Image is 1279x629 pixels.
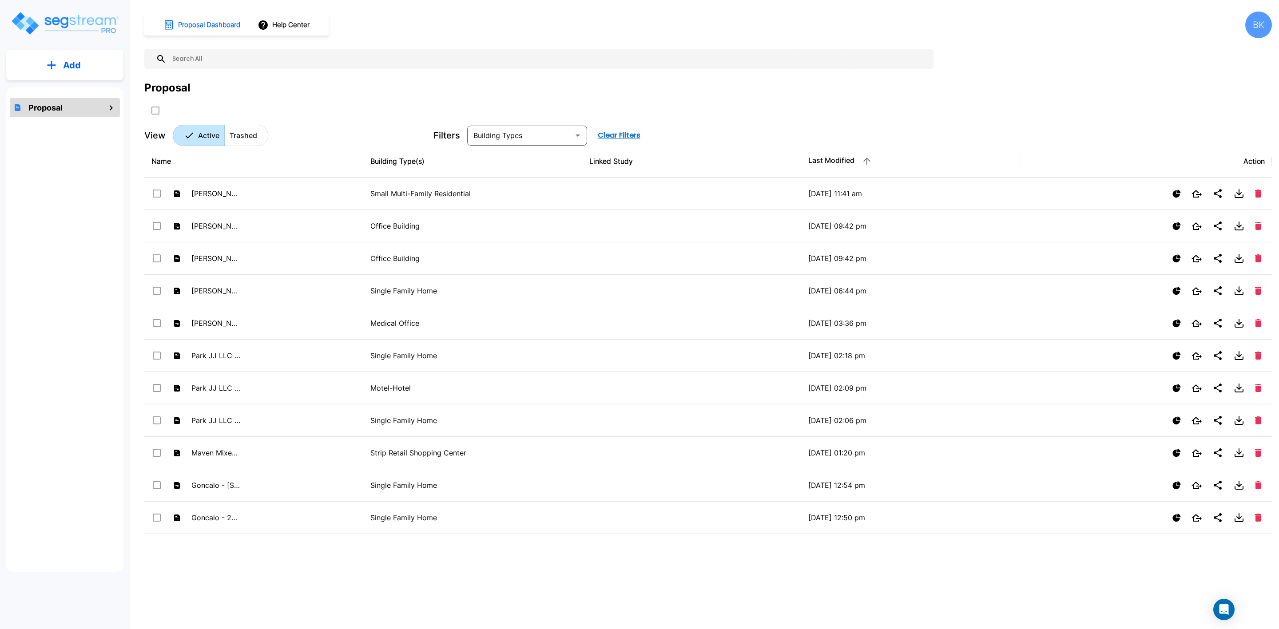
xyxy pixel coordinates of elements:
button: Download [1230,249,1248,267]
p: Single Family Home [370,512,575,523]
p: [PERSON_NAME] - 20 Alpine Dr [191,318,240,328]
p: [DATE] 09:42 pm [808,221,1013,231]
p: Single Family Home [370,350,575,361]
button: Delete [1251,348,1265,363]
p: Park JJ LLC - [STREET_ADDRESS] [191,350,240,361]
th: Action [1020,145,1272,178]
p: [DATE] 02:06 pm [808,415,1013,426]
button: Share [1209,185,1227,202]
p: [PERSON_NAME] - 1303 [PERSON_NAME] B [191,253,240,264]
button: Show Proposal Tiers [1169,218,1184,234]
button: Open New Tab [1188,186,1205,201]
p: [DATE] 02:18 pm [808,350,1013,361]
p: Single Family Home [370,480,575,491]
p: [PERSON_NAME] - 75 Sapphire Dr [191,285,240,296]
button: Show Proposal Tiers [1169,380,1184,396]
p: Motel-Hotel [370,383,575,393]
th: Linked Study [582,145,801,178]
button: Share [1209,217,1227,235]
button: Download [1230,314,1248,332]
p: Single Family Home [370,285,575,296]
p: Active [198,130,219,141]
th: Building Type(s) [363,145,582,178]
p: View [144,129,166,142]
button: Download [1230,411,1248,429]
img: Logo [10,11,119,36]
p: [DATE] 09:42 pm [808,253,1013,264]
button: Download [1230,379,1248,397]
button: Open New Tab [1188,219,1205,233]
p: [PERSON_NAME] - 1303 [PERSON_NAME] A [191,221,240,231]
button: Add [6,52,123,78]
p: [DATE] 12:54 pm [808,480,1013,491]
button: Open New Tab [1188,446,1205,460]
button: Clear Filters [594,127,644,144]
p: Filters [433,129,460,142]
p: Park JJ LLC - [STREET_ADDRESS] [191,383,240,393]
div: BK [1245,12,1272,38]
button: Download [1230,185,1248,202]
button: Download [1230,509,1248,526]
p: Goncalo - 24 Globe St [191,512,240,523]
p: Single Family Home [370,415,575,426]
p: Maven Mixed Use - 777 S 200 E [191,447,240,458]
button: Open New Tab [1188,478,1205,493]
button: Share [1209,314,1227,332]
button: Show Proposal Tiers [1169,251,1184,266]
p: Park JJ LLC - [STREET_ADDRESS] [191,415,240,426]
button: Delete [1251,510,1265,525]
p: [DATE] 01:20 pm [808,447,1013,458]
p: Trashed [230,130,257,141]
p: Strip Retail Shopping Center [370,447,575,458]
p: [DATE] 11:41 am [808,188,1013,199]
button: Delete [1251,283,1265,298]
div: Platform [173,125,268,146]
p: Goncalo - [STREET_ADDRESS][US_STATE] [191,480,240,491]
button: Delete [1251,445,1265,460]
p: [PERSON_NAME] - [STREET_ADDRESS] [191,188,240,199]
button: Show Proposal Tiers [1169,186,1184,202]
th: Last Modified [801,145,1020,178]
button: SelectAll [147,102,164,119]
button: Share [1209,509,1227,526]
button: Share [1209,411,1227,429]
button: Open New Tab [1188,510,1205,525]
button: Open [572,129,584,142]
button: Delete [1251,316,1265,331]
button: Share [1209,347,1227,364]
button: Delete [1251,218,1265,233]
button: Share [1209,249,1227,267]
button: Open New Tab [1188,251,1205,266]
button: Download [1230,476,1248,494]
button: Delete [1251,413,1265,428]
p: Office Building [370,253,575,264]
button: Open New Tab [1188,348,1205,363]
p: Small Multi-Family Residential [370,188,575,199]
p: [DATE] 12:50 pm [808,512,1013,523]
button: Download [1230,347,1248,364]
button: Delete [1251,251,1265,266]
button: Download [1230,217,1248,235]
p: [DATE] 03:36 pm [808,318,1013,328]
button: Proposal Dashboard [160,16,245,34]
p: [DATE] 02:09 pm [808,383,1013,393]
button: Open New Tab [1188,413,1205,428]
h1: Proposal Dashboard [178,20,240,30]
button: Open New Tab [1188,381,1205,396]
h1: Proposal [28,102,63,114]
p: Add [63,59,81,72]
input: Building Types [470,129,570,142]
button: Show Proposal Tiers [1169,510,1184,526]
button: Show Proposal Tiers [1169,478,1184,493]
p: Office Building [370,221,575,231]
div: Name [151,156,356,166]
button: Share [1209,282,1227,300]
button: Share [1209,379,1227,397]
button: Download [1230,444,1248,462]
button: Delete [1251,186,1265,201]
button: Show Proposal Tiers [1169,316,1184,331]
button: Share [1209,476,1227,494]
button: Trashed [224,125,268,146]
button: Delete [1251,478,1265,493]
button: Share [1209,444,1227,462]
